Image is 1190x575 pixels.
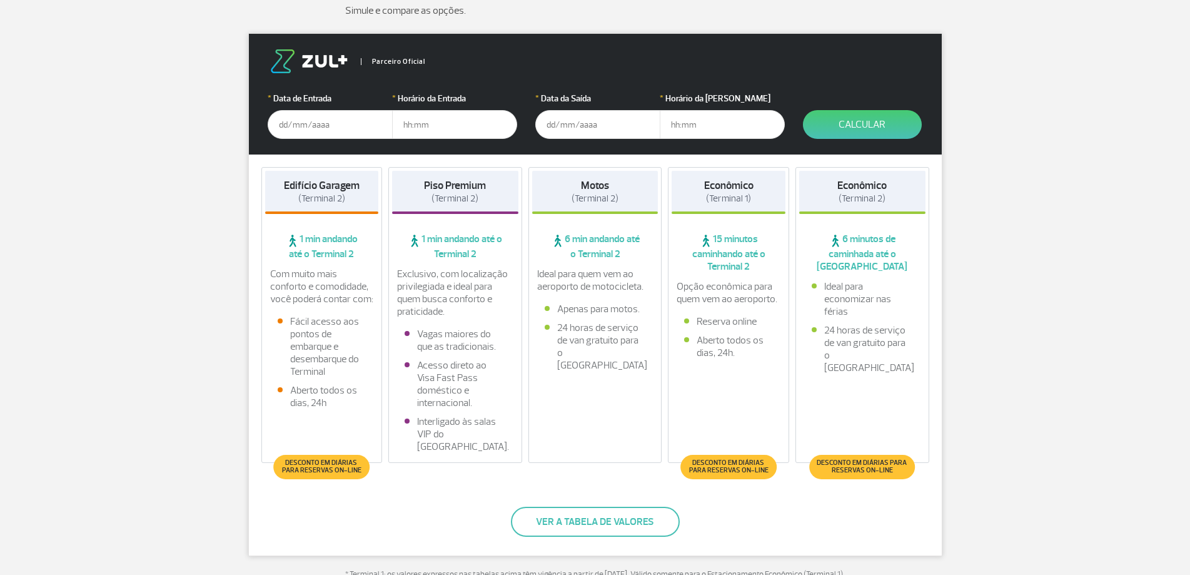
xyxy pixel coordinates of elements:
span: Desconto em diárias para reservas on-line [687,459,770,474]
li: Reserva online [684,315,773,328]
strong: Piso Premium [424,179,486,192]
p: Ideal para quem vem ao aeroporto de motocicleta. [537,268,653,293]
input: hh:mm [392,110,517,139]
input: dd/mm/aaaa [535,110,660,139]
p: Com muito mais conforto e comodidade, você poderá contar com: [270,268,374,305]
li: Aberto todos os dias, 24h. [684,334,773,359]
strong: Motos [581,179,609,192]
span: 1 min andando até o Terminal 2 [392,233,518,260]
li: 24 horas de serviço de van gratuito para o [GEOGRAPHIC_DATA] [812,324,913,374]
span: 6 minutos de caminhada até o [GEOGRAPHIC_DATA] [799,233,925,273]
p: Exclusivo, com localização privilegiada e ideal para quem busca conforto e praticidade. [397,268,513,318]
li: Fácil acesso aos pontos de embarque e desembarque do Terminal [278,315,366,378]
button: Ver a tabela de valores [511,507,680,537]
span: (Terminal 2) [839,193,885,205]
span: (Terminal 2) [572,193,618,205]
span: 15 minutos caminhando até o Terminal 2 [672,233,785,273]
input: hh:mm [660,110,785,139]
li: Acesso direto ao Visa Fast Pass doméstico e internacional. [405,359,506,409]
span: Desconto em diárias para reservas on-line [815,459,909,474]
span: Desconto em diárias para reservas on-line [280,459,363,474]
li: 24 horas de serviço de van gratuito para o [GEOGRAPHIC_DATA] [545,322,646,372]
span: Parceiro Oficial [361,58,425,65]
li: Aberto todos os dias, 24h [278,384,366,409]
span: (Terminal 2) [298,193,345,205]
button: Calcular [803,110,922,139]
span: (Terminal 2) [431,193,478,205]
span: 6 min andando até o Terminal 2 [532,233,658,260]
li: Ideal para economizar nas férias [812,280,913,318]
img: logo-zul.png [268,49,350,73]
li: Interligado às salas VIP do [GEOGRAPHIC_DATA]. [405,415,506,453]
p: Opção econômica para quem vem ao aeroporto. [677,280,780,305]
strong: Econômico [704,179,754,192]
strong: Econômico [837,179,887,192]
strong: Edifício Garagem [284,179,360,192]
label: Data de Entrada [268,92,393,105]
input: dd/mm/aaaa [268,110,393,139]
p: Simule e compare as opções. [345,3,845,18]
label: Horário da Entrada [392,92,517,105]
li: Apenas para motos. [545,303,646,315]
span: 1 min andando até o Terminal 2 [265,233,379,260]
label: Data da Saída [535,92,660,105]
label: Horário da [PERSON_NAME] [660,92,785,105]
li: Vagas maiores do que as tradicionais. [405,328,506,353]
span: (Terminal 1) [706,193,751,205]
